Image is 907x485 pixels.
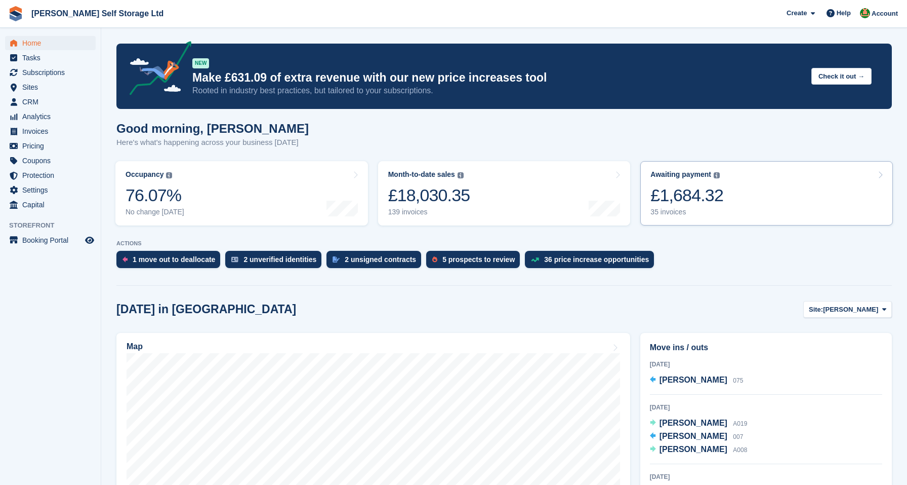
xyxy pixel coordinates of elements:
span: Coupons [22,154,83,168]
span: 075 [733,377,743,384]
a: menu [5,183,96,197]
button: Check it out → [811,68,872,85]
span: [PERSON_NAME] [823,305,878,315]
div: £1,684.32 [650,185,723,206]
a: [PERSON_NAME] Self Storage Ltd [27,5,168,22]
a: menu [5,124,96,138]
button: Site: [PERSON_NAME] [803,301,892,318]
a: [PERSON_NAME] A019 [650,417,748,430]
span: Analytics [22,109,83,124]
a: 2 unsigned contracts [326,251,426,273]
a: 2 unverified identities [225,251,326,273]
h2: Map [127,342,143,351]
span: [PERSON_NAME] [659,445,727,454]
span: Help [837,8,851,18]
img: icon-info-grey-7440780725fd019a000dd9b08b2336e03edf1995a4989e88bcd33f0948082b44.svg [166,172,172,178]
div: 76.07% [126,185,184,206]
span: Account [872,9,898,19]
img: icon-info-grey-7440780725fd019a000dd9b08b2336e03edf1995a4989e88bcd33f0948082b44.svg [714,172,720,178]
h2: [DATE] in [GEOGRAPHIC_DATA] [116,303,296,316]
img: prospect-51fa495bee0391a8d652442698ab0144808aea92771e9ea1ae160a38d050c398.svg [432,256,437,263]
a: menu [5,80,96,94]
span: Invoices [22,124,83,138]
a: [PERSON_NAME] 007 [650,430,744,443]
div: NEW [192,58,209,68]
img: move_outs_to_deallocate_icon-f764333ba52eb49d3ac5e1228854f67142a1ed5810a6f6cc68b1a99e826820c5.svg [122,256,128,263]
span: [PERSON_NAME] [659,432,727,440]
img: price-adjustments-announcement-icon-8257ccfd72463d97f412b2fc003d46551f7dbcb40ab6d574587a9cd5c0d94... [121,41,192,99]
a: [PERSON_NAME] 075 [650,374,744,387]
span: Site: [809,305,823,315]
div: 2 unverified identities [243,255,316,264]
p: Here's what's happening across your business [DATE] [116,137,309,148]
a: menu [5,233,96,247]
img: verify_identity-adf6edd0f0f0b5bbfe63781bf79b02c33cf7c696d77639b501bdc392416b5a36.svg [231,256,238,263]
a: menu [5,154,96,168]
a: menu [5,198,96,212]
div: Month-to-date sales [388,170,455,179]
img: stora-icon-8386f47178a22dfd0bd8f6a31ec36ba5ce8667c1dd55bd0f319d3a0aa187defe.svg [8,6,23,21]
img: contract_signature_icon-13c848040528278c33f63329250d36e43548de30e8caae1d1a13099fd9432cc5.svg [333,256,340,263]
a: 36 price increase opportunities [525,251,659,273]
div: No change [DATE] [126,208,184,216]
span: A019 [733,420,747,427]
a: Month-to-date sales £18,030.35 139 invoices [378,161,631,226]
a: menu [5,51,96,65]
a: Awaiting payment £1,684.32 35 invoices [640,161,893,226]
a: Preview store [84,234,96,246]
span: A008 [733,446,747,454]
span: [PERSON_NAME] [659,376,727,384]
div: 5 prospects to review [442,255,515,264]
img: price_increase_opportunities-93ffe204e8149a01c8c9dc8f82e8f89637d9d84a8eef4429ea346261dce0b2c0.svg [531,257,539,262]
div: [DATE] [650,360,882,369]
div: [DATE] [650,403,882,412]
a: Occupancy 76.07% No change [DATE] [115,161,368,226]
img: Joshua Wild [860,8,870,18]
a: menu [5,36,96,50]
div: £18,030.35 [388,185,470,206]
span: CRM [22,95,83,109]
span: Sites [22,80,83,94]
a: menu [5,95,96,109]
span: [PERSON_NAME] [659,419,727,427]
a: 5 prospects to review [426,251,525,273]
div: Awaiting payment [650,170,711,179]
div: 35 invoices [650,208,723,216]
span: Booking Portal [22,233,83,247]
span: Settings [22,183,83,197]
span: Pricing [22,139,83,153]
span: Tasks [22,51,83,65]
div: Occupancy [126,170,163,179]
div: 1 move out to deallocate [133,255,215,264]
span: Storefront [9,220,101,231]
a: menu [5,139,96,153]
div: 2 unsigned contracts [345,255,416,264]
p: ACTIONS [116,240,892,247]
a: menu [5,65,96,80]
div: 139 invoices [388,208,470,216]
span: 007 [733,433,743,440]
a: [PERSON_NAME] A008 [650,443,748,457]
div: 36 price increase opportunities [544,255,649,264]
img: icon-info-grey-7440780725fd019a000dd9b08b2336e03edf1995a4989e88bcd33f0948082b44.svg [458,172,464,178]
span: Capital [22,198,83,212]
p: Make £631.09 of extra revenue with our new price increases tool [192,70,803,85]
span: Home [22,36,83,50]
p: Rooted in industry best practices, but tailored to your subscriptions. [192,85,803,96]
span: Subscriptions [22,65,83,80]
h1: Good morning, [PERSON_NAME] [116,122,309,135]
span: Create [787,8,807,18]
a: menu [5,168,96,182]
div: [DATE] [650,472,882,481]
a: menu [5,109,96,124]
a: 1 move out to deallocate [116,251,225,273]
h2: Move ins / outs [650,342,882,354]
span: Protection [22,168,83,182]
